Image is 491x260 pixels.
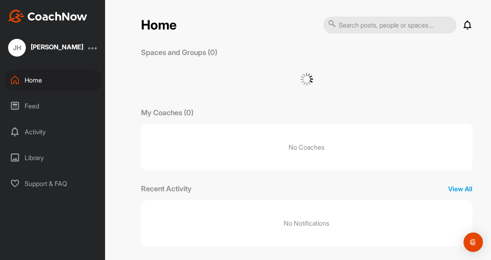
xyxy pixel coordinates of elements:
p: Spaces and Groups (0) [141,47,217,58]
p: View All [448,184,472,194]
div: Feed [4,96,101,116]
div: [PERSON_NAME] [31,44,83,50]
div: Home [4,70,101,90]
div: Open Intercom Messenger [464,233,483,252]
div: Activity [4,122,101,142]
input: Search posts, people or spaces... [323,17,457,34]
p: My Coaches (0) [141,107,194,118]
h2: Home [141,17,177,33]
div: Library [4,148,101,168]
div: Support & FAQ [4,173,101,194]
img: CoachNow [8,10,87,23]
p: Recent Activity [141,183,192,194]
p: No Coaches [141,124,472,170]
p: No Notifications [284,218,329,228]
div: JH [8,39,26,57]
img: G6gVgL6ErOh57ABN0eRmCEwV0I4iEi4d8EwaPGI0tHgoAbU4EAHFLEQAh+QQFCgALACwIAA4AGAASAAAEbHDJSesaOCdk+8xg... [300,73,313,86]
